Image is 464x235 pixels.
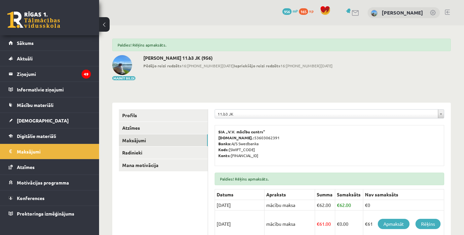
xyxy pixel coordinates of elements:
a: Digitālie materiāli [9,128,91,144]
a: Ziņojumi49 [9,66,91,82]
button: Mainīt bildi [112,76,135,80]
span: € [317,202,319,208]
td: 62.00 [335,200,363,211]
span: € [337,221,339,227]
span: Atzīmes [17,164,35,170]
img: Rūdolfs Priede [112,55,132,75]
p: 53603062391 A/S Swedbanka [SWIFT_CODE] [FINANCIAL_ID] [218,129,441,158]
th: Apraksts [265,189,315,200]
b: SIA „V.V. mācību centrs” [218,129,266,134]
b: Konts: [218,153,231,158]
th: Datums [215,189,265,200]
a: Informatīvie ziņojumi [9,82,91,97]
a: Motivācijas programma [9,175,91,190]
a: Profils [119,109,208,121]
span: 16:[PHONE_NUMBER][DATE] 16:[PHONE_NUMBER][DATE] [143,63,333,69]
th: Summa [315,189,335,200]
td: 62.00 [315,200,335,211]
legend: Informatīvie ziņojumi [17,82,91,97]
a: 11.b3 JK [215,110,444,118]
span: [DEMOGRAPHIC_DATA] [17,117,69,123]
span: Mācību materiāli [17,102,54,108]
b: Iepriekšējo reizi redzēts [234,63,280,68]
legend: Ziņojumi [17,66,91,82]
i: 49 [82,70,91,79]
span: € [337,202,339,208]
b: Banka: [218,141,232,146]
span: mP [293,8,298,14]
a: Apmaksāt [378,219,410,229]
th: Nav samaksāts [363,189,444,200]
span: 165 [299,8,308,15]
a: 956 mP [282,8,298,14]
a: Aktuāli [9,51,91,66]
a: Radinieki [119,147,208,159]
a: [DEMOGRAPHIC_DATA] [9,113,91,128]
td: €0 [363,200,444,211]
a: Atzīmes [119,122,208,134]
b: Kods: [218,147,229,152]
div: Paldies! Rēķins apmaksāts. [112,39,451,51]
b: Pēdējo reizi redzēts [143,63,182,68]
a: Mācību materiāli [9,97,91,113]
a: 165 xp [299,8,317,14]
a: Proktoringa izmēģinājums [9,206,91,221]
span: Proktoringa izmēģinājums [17,211,74,217]
a: Maksājumi [9,144,91,159]
span: 956 [282,8,292,15]
a: Atzīmes [9,159,91,175]
img: Rūdolfs Priede [371,10,377,17]
span: Aktuāli [17,55,33,61]
div: Paldies! Rēķins apmaksāts. [215,173,444,185]
span: xp [309,8,313,14]
legend: Maksājumi [17,144,91,159]
a: Maksājumi [119,134,208,147]
a: Konferences [9,190,91,206]
a: Rēķins [415,219,441,229]
td: [DATE] [215,200,265,211]
span: Sākums [17,40,34,46]
span: Konferences [17,195,45,201]
span: 11.b3 JK [218,110,435,118]
span: Digitālie materiāli [17,133,56,139]
a: Rīgas 1. Tālmācības vidusskola [7,12,60,28]
h2: [PERSON_NAME] 11.b3 JK (956) [143,55,333,61]
td: mācību maksa [265,200,315,211]
span: Motivācijas programma [17,180,69,185]
a: Sākums [9,35,91,50]
th: Samaksāts [335,189,363,200]
b: [DOMAIN_NAME].: [218,135,254,140]
a: Mana motivācija [119,159,208,171]
span: € [317,221,319,227]
a: [PERSON_NAME] [382,9,423,16]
